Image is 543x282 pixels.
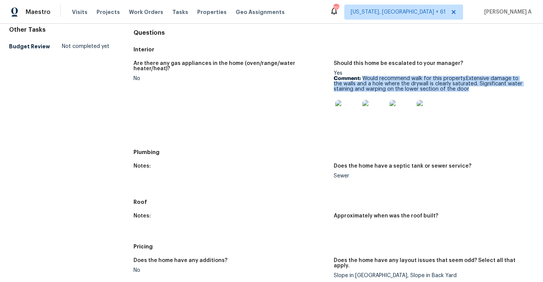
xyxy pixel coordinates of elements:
[62,43,109,50] span: Not completed yet
[334,76,361,81] b: Comment:
[197,8,227,16] span: Properties
[133,258,227,263] h5: Does the home have any additions?
[9,26,109,34] div: Other Tasks
[133,61,328,71] h5: Are there any gas appliances in the home (oven/range/water heater/heat)?
[351,8,446,16] span: [US_STATE], [GEOGRAPHIC_DATA] + 61
[26,8,51,16] span: Maestro
[133,213,151,219] h5: Notes:
[133,148,534,156] h5: Plumbing
[334,163,471,169] h5: Does the home have a septic tank or sewer service?
[334,258,528,268] h5: Does the home have any layout issues that seem odd? Select all that apply.
[129,8,163,16] span: Work Orders
[133,198,534,206] h5: Roof
[133,46,534,53] h5: Interior
[236,8,285,16] span: Geo Assignments
[133,268,328,273] div: No
[334,71,528,129] div: Yes
[133,243,534,250] h5: Pricing
[9,43,50,50] h5: Budget Review
[133,76,328,81] div: No
[133,29,534,37] h4: Questions
[334,213,438,219] h5: Approximately when was the roof built?
[481,8,532,16] span: [PERSON_NAME] A
[333,5,339,12] div: 705
[334,173,528,179] div: Sewer
[97,8,120,16] span: Projects
[172,9,188,15] span: Tasks
[72,8,87,16] span: Visits
[334,273,528,278] div: Slope in [GEOGRAPHIC_DATA], Slope in Back Yard
[133,163,151,169] h5: Notes:
[334,76,528,92] p: Would recommend walk for this property.Extensive damage to the walls and a hole where the drywall...
[334,61,463,66] h5: Should this home be escalated to your manager?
